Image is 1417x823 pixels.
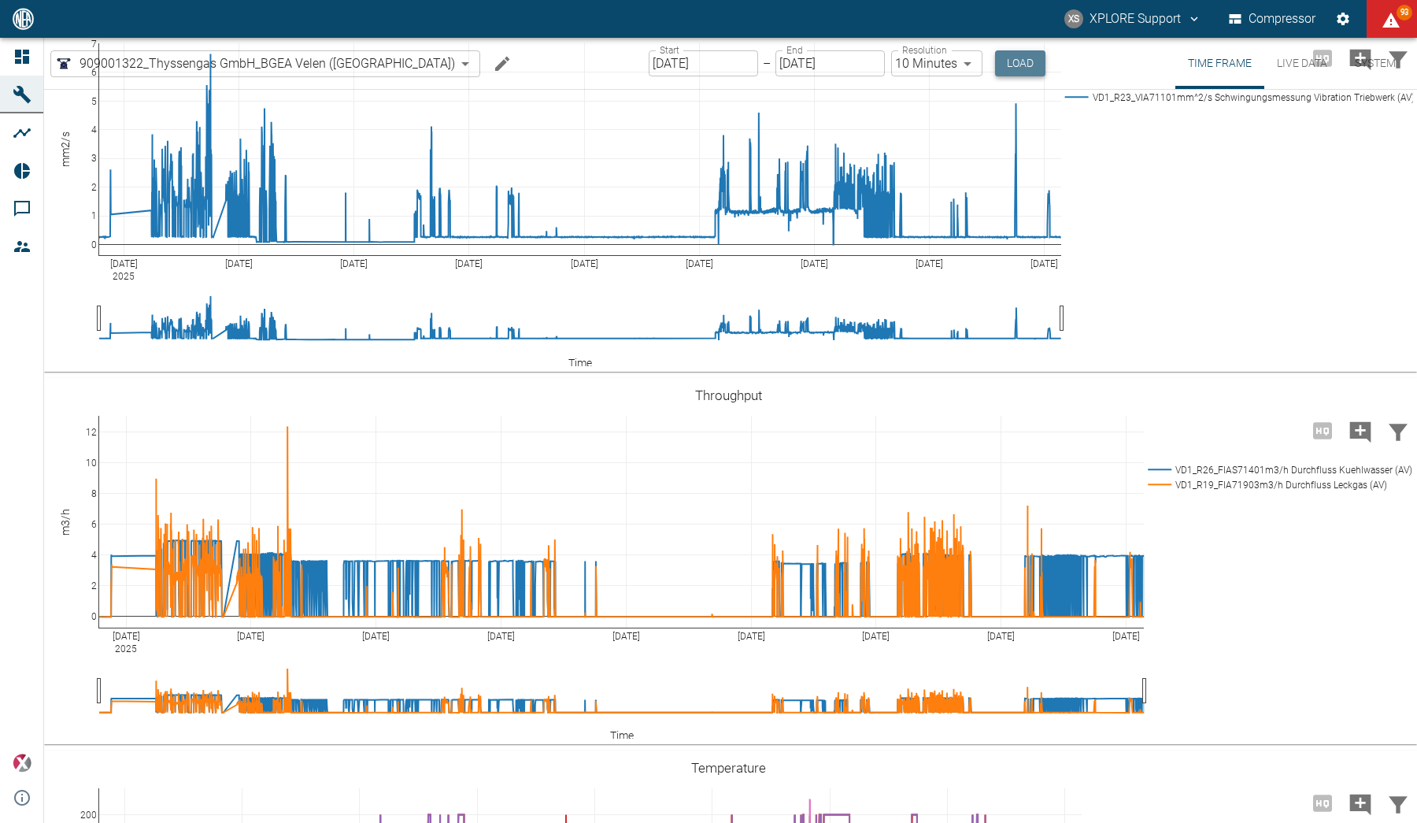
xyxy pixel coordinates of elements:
[1064,9,1083,28] div: XS
[13,754,31,773] img: Xplore Logo
[1341,410,1379,451] button: Add comment
[995,50,1045,76] button: Load
[1397,5,1412,20] span: 93
[786,43,802,57] label: End
[11,8,35,29] img: logo
[1304,422,1341,437] span: High Resolution only available for periods of <3 days
[80,54,455,72] span: 909001322_Thyssengas GmbH_BGEA Velen ([GEOGRAPHIC_DATA])
[902,43,946,57] label: Resolution
[1329,5,1357,33] button: Settings
[1264,38,1340,89] button: Live Data
[660,43,679,57] label: Start
[1226,5,1319,33] button: Compressor
[54,54,455,73] a: 909001322_Thyssengas GmbH_BGEA Velen ([GEOGRAPHIC_DATA])
[487,48,518,80] button: Edit machine
[1340,38,1411,89] button: System
[775,50,885,76] input: MM/DD/YYYY
[1304,795,1341,810] span: High Resolution only available for periods of <3 days
[1062,5,1204,33] button: compressors@neaxplore.com
[1175,38,1264,89] button: Time Frame
[1379,410,1417,451] button: Filter Chart Data
[649,50,758,76] input: MM/DD/YYYY
[763,54,771,72] p: –
[891,50,982,76] div: 10 Minutes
